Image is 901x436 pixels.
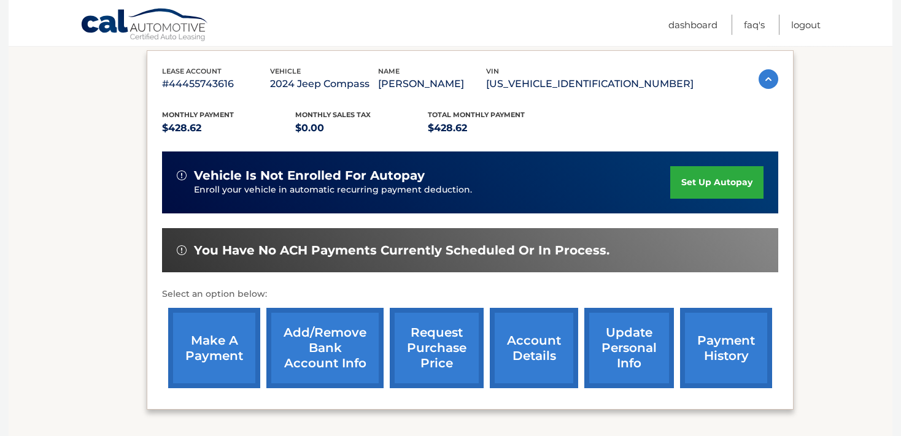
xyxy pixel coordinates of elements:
span: Monthly Payment [162,110,234,119]
span: lease account [162,67,222,75]
span: vehicle is not enrolled for autopay [194,168,425,183]
p: Select an option below: [162,287,778,302]
img: accordion-active.svg [759,69,778,89]
span: You have no ACH payments currently scheduled or in process. [194,243,609,258]
span: vin [486,67,499,75]
p: 2024 Jeep Compass [270,75,378,93]
p: #44455743616 [162,75,270,93]
a: Add/Remove bank account info [266,308,384,388]
a: set up autopay [670,166,764,199]
span: name [378,67,400,75]
p: $428.62 [162,120,295,137]
a: Logout [791,15,821,35]
a: request purchase price [390,308,484,388]
p: [US_VEHICLE_IDENTIFICATION_NUMBER] [486,75,694,93]
img: alert-white.svg [177,170,187,180]
a: payment history [680,308,772,388]
a: make a payment [168,308,260,388]
a: FAQ's [744,15,765,35]
a: account details [490,308,578,388]
a: Cal Automotive [80,8,209,44]
p: $428.62 [428,120,561,137]
span: vehicle [270,67,301,75]
span: Monthly sales Tax [295,110,371,119]
img: alert-white.svg [177,245,187,255]
a: update personal info [584,308,674,388]
p: Enroll your vehicle in automatic recurring payment deduction. [194,183,670,197]
span: Total Monthly Payment [428,110,525,119]
p: $0.00 [295,120,428,137]
p: [PERSON_NAME] [378,75,486,93]
a: Dashboard [668,15,717,35]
